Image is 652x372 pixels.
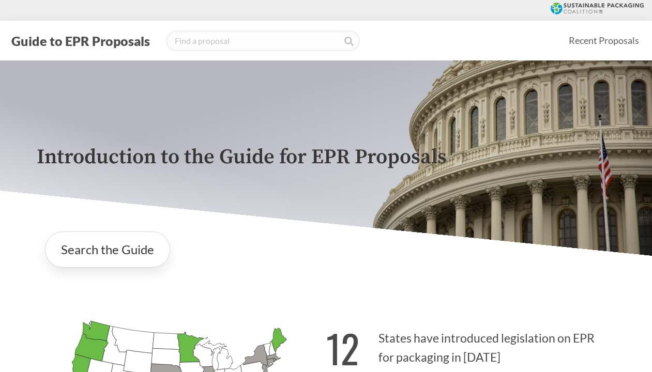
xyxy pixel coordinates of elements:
input: Find a proposal [166,30,360,51]
button: Guide to EPR Proposals [8,33,153,49]
p: Introduction to the Guide for EPR Proposals [37,146,616,169]
a: Search the Guide [45,231,170,268]
a: Recent Proposals [564,29,644,52]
